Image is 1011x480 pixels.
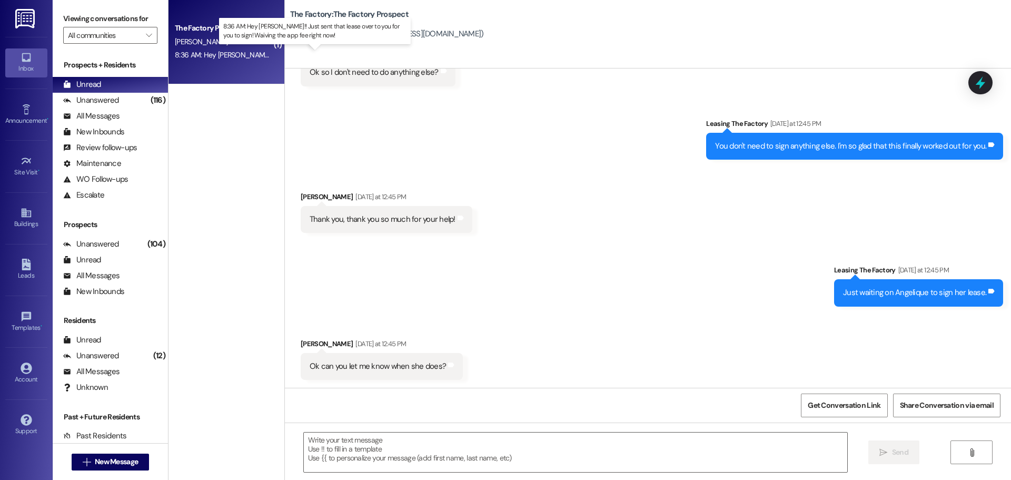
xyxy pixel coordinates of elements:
span: [PERSON_NAME] [175,37,227,46]
a: Account [5,359,47,388]
a: Inbox [5,48,47,77]
p: 8:36 AM: Hey [PERSON_NAME]!! Just sent that lease over to you for you to sign! Waiving the app fe... [223,22,407,40]
img: ResiDesk Logo [15,9,37,28]
button: Send [868,440,919,464]
button: Share Conversation via email [893,394,1000,417]
div: [DATE] at 12:45 PM [353,338,406,349]
div: Unread [63,79,101,90]
div: Leasing The Factory [834,265,1003,279]
div: All Messages [63,270,120,281]
div: You don't need to sign anything else. I'm so glad that this finally worked out for you. [715,141,986,152]
div: Escalate [63,190,104,201]
div: Unknown [63,382,108,393]
div: New Inbounds [63,126,124,138]
div: Unread [63,335,101,346]
div: Unanswered [63,350,119,361]
div: Thank you, thank you so much for your help! [310,214,455,225]
i:  [83,458,91,466]
div: Residents [53,315,168,326]
div: Unanswered [63,95,119,106]
div: Ok so I don't need to do anything else? [310,67,439,78]
a: Templates • [5,308,47,336]
div: Past Residents [63,430,127,442]
div: The Factory Prospect [175,23,272,34]
div: Prospects [53,219,168,230]
span: Get Conversation Link [808,400,880,411]
span: • [41,322,42,330]
div: Unanswered [63,239,119,250]
div: Past + Future Residents [53,412,168,423]
div: [DATE] at 12:45 PM [896,265,949,276]
div: All Messages [63,111,120,122]
div: [DATE] at 12:45 PM [353,191,406,202]
i:  [879,448,887,457]
a: Site Visit • [5,152,47,181]
span: New Message [95,456,138,467]
div: (104) [145,236,168,252]
a: Leads [5,256,47,284]
div: Leasing The Factory [706,118,1003,133]
button: New Message [72,454,150,471]
div: Just waiting on Angelique to sign her lease. [843,287,986,298]
span: • [38,167,39,174]
i:  [968,448,976,457]
div: Maintenance [63,158,121,169]
div: (12) [151,348,168,364]
div: [PERSON_NAME] [301,338,463,353]
div: [DATE] at 12:45 PM [768,118,821,129]
span: Send [892,447,908,458]
input: All communities [68,27,141,44]
label: Viewing conversations for [63,11,157,27]
span: • [47,115,48,123]
div: Ok can you let me know when she does? [310,361,446,372]
div: New Inbounds [63,286,124,297]
b: The Factory: The Factory Prospect [290,9,409,20]
a: Support [5,411,47,439]
div: WO Follow-ups [63,174,128,185]
span: Share Conversation via email [900,400,994,411]
div: 8:36 AM: Hey [PERSON_NAME]!! Just sent that lease over to you for you to sign! Waiving the app fe... [175,50,512,60]
div: Review follow-ups [63,142,137,153]
div: (116) [148,92,168,109]
div: [PERSON_NAME] [301,191,472,206]
div: All Messages [63,366,120,377]
button: Get Conversation Link [801,394,887,417]
div: Unread [63,254,101,266]
a: Buildings [5,204,47,232]
i:  [146,31,152,40]
div: Prospects + Residents [53,60,168,71]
